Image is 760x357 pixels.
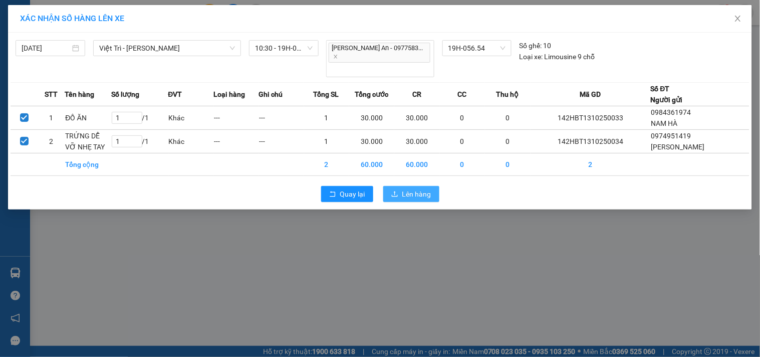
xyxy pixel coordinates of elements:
td: 0 [440,153,485,175]
td: TRỨNG DỄ VỠ NHẸ TAY [65,129,111,153]
td: Khác [168,106,213,129]
li: Hotline: 1900400028 [94,55,419,67]
span: Ghi chú [259,89,283,100]
td: 60.000 [349,153,394,175]
td: / 1 [111,129,168,153]
button: Close [724,5,752,33]
span: Quay lại [340,189,365,200]
span: Tên hàng [65,89,94,100]
td: Tổng cộng [65,153,111,175]
td: 2 [304,153,349,175]
span: [PERSON_NAME] An - 0977583... [329,43,430,63]
button: rollbackQuay lại [321,186,373,202]
span: STT [45,89,58,100]
span: rollback [329,191,336,199]
div: 10 [520,40,552,51]
button: uploadLên hàng [383,186,439,202]
span: down [229,45,235,51]
span: Lên hàng [402,189,431,200]
span: NAM HÀ [651,119,678,127]
td: ĐỒ ĂN [65,106,111,129]
td: --- [259,106,304,129]
td: --- [213,106,259,129]
span: close [734,15,742,23]
td: 142HBT1310250034 [531,129,651,153]
td: 60.000 [394,153,439,175]
td: Khác [168,129,213,153]
td: 30.000 [394,106,439,129]
td: --- [213,129,259,153]
td: 0 [440,129,485,153]
td: 1 [304,129,349,153]
div: Số ĐT Người gửi [651,83,683,105]
span: 10:30 - 19H-056.54 [255,41,313,56]
span: CR [412,89,421,100]
td: 30.000 [349,106,394,129]
span: close [333,54,338,59]
td: 0 [440,106,485,129]
b: Công ty TNHH Trọng Hiếu Phú Thọ - Nam Cường Limousine [122,12,391,39]
span: Việt Trì - Mạc Thái Tổ [99,41,235,56]
span: Thu hộ [496,89,519,100]
td: 30.000 [394,129,439,153]
td: 1 [304,106,349,129]
span: CC [457,89,466,100]
span: 19H-056.54 [448,41,505,56]
span: upload [391,191,398,199]
span: XÁC NHẬN SỐ HÀNG LÊN XE [20,14,124,23]
span: Tổng cước [355,89,388,100]
span: ĐVT [168,89,182,100]
span: [PERSON_NAME] [651,143,705,151]
div: Limousine 9 chỗ [520,51,595,62]
span: Tổng SL [314,89,339,100]
td: / 1 [111,106,168,129]
td: 30.000 [349,129,394,153]
td: 1 [38,106,65,129]
td: 0 [485,153,530,175]
span: Loại xe: [520,51,543,62]
span: 0984361974 [651,108,691,116]
span: Số lượng [111,89,140,100]
td: 0 [485,106,530,129]
td: 0 [485,129,530,153]
td: 142HBT1310250033 [531,106,651,129]
td: 2 [38,129,65,153]
span: 0974951419 [651,132,691,140]
span: Loại hàng [213,89,245,100]
td: --- [259,129,304,153]
td: 2 [531,153,651,175]
input: 13/10/2025 [22,43,70,54]
li: Số nhà [STREET_ADDRESS][PERSON_NAME] [94,42,419,55]
span: Mã GD [580,89,601,100]
span: Số ghế: [520,40,542,51]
